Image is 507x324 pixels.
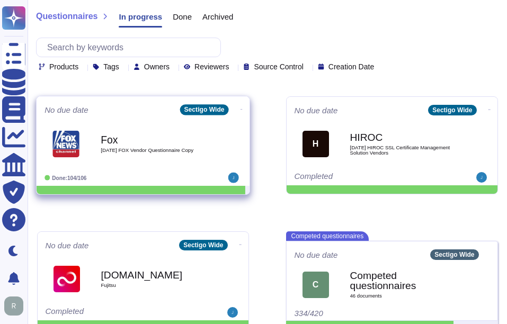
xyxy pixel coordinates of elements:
[179,240,227,250] div: Sectigo Wide
[36,12,97,21] span: Questionnaires
[328,63,374,70] span: Creation Date
[173,13,192,21] span: Done
[476,172,487,183] img: user
[295,172,424,183] div: Completed
[45,106,88,114] span: No due date
[295,251,338,259] span: No due date
[303,272,329,298] div: C
[54,266,80,292] img: Logo
[295,106,338,114] span: No due date
[286,231,369,241] span: Competed questionnaires
[227,307,238,318] img: user
[350,132,456,142] b: HIROC
[144,63,170,70] span: Owners
[42,38,220,57] input: Search by keywords
[228,173,238,183] img: user
[101,148,208,153] span: [DATE] FOX Vendor Questionnaire Copy
[103,63,119,70] span: Tags
[194,63,229,70] span: Reviewers
[46,307,175,318] div: Completed
[52,130,79,157] img: Logo
[428,105,476,115] div: Sectigo Wide
[52,175,86,181] span: Done: 104/106
[4,296,23,316] img: user
[350,145,456,155] span: [DATE] HIROC SSL Certificate Management Solution Vendors
[350,271,456,291] b: Competed questionnaires
[350,293,456,299] span: 46 document s
[101,134,208,145] b: Fox
[2,294,31,318] button: user
[119,13,162,21] span: In progress
[101,283,207,288] span: Fujitsu
[254,63,303,70] span: Source Control
[295,309,323,318] span: 334/420
[430,249,478,260] div: Sectigo Wide
[202,13,233,21] span: Archived
[49,63,78,70] span: Products
[101,270,207,280] b: [DOMAIN_NAME]
[180,104,228,115] div: Sectigo Wide
[46,241,89,249] span: No due date
[303,131,329,157] div: H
